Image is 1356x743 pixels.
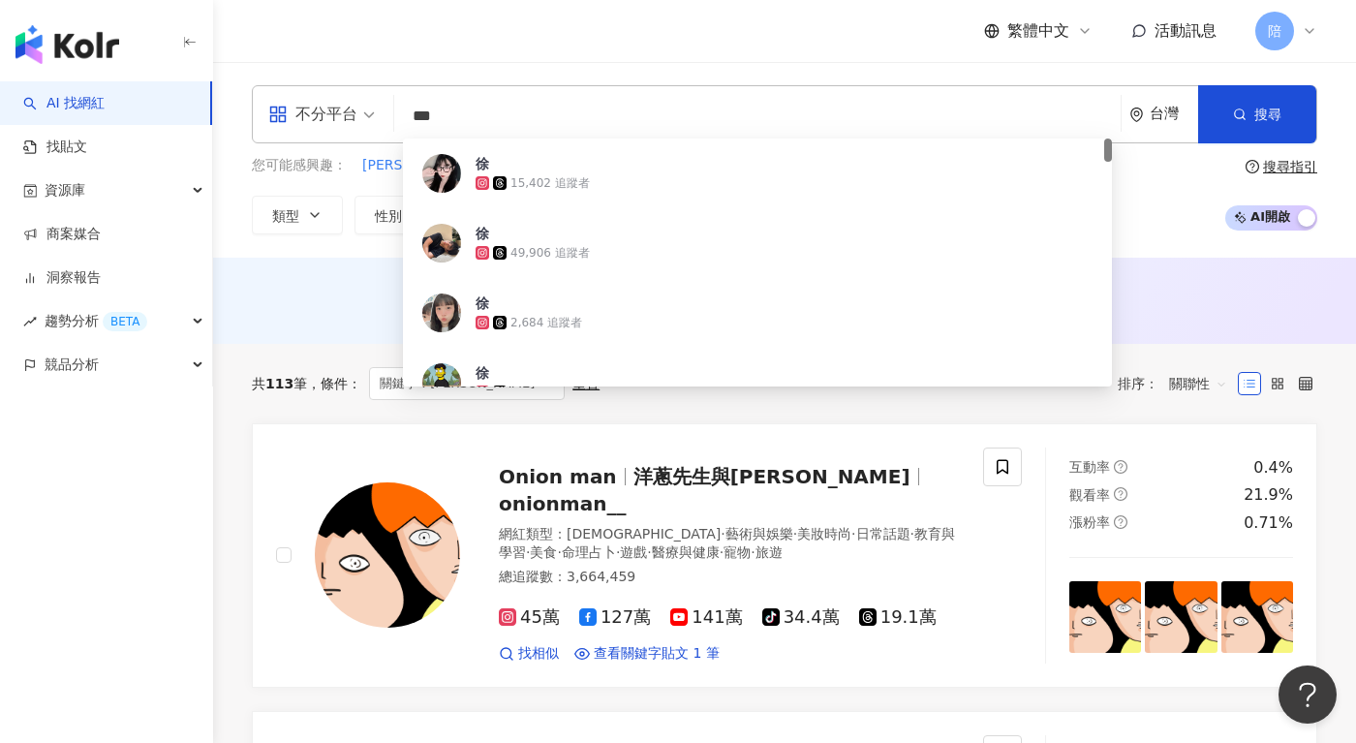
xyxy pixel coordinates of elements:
a: 找貼文 [23,138,87,157]
span: 45萬 [499,607,560,628]
span: · [720,544,724,560]
div: 徐 [476,294,489,313]
div: 搜尋指引 [1263,159,1317,174]
div: 總追蹤數 ： 3,664,459 [499,568,960,587]
span: 您可能感興趣： [252,156,347,175]
span: question-circle [1114,487,1127,501]
span: rise [23,315,37,328]
span: 關聯性 [1169,368,1227,399]
div: 0.4% [1253,457,1293,479]
img: KOL Avatar [422,363,461,402]
span: 類型 [272,208,299,224]
div: 2,684 追蹤者 [510,315,582,331]
span: · [721,526,724,542]
img: KOL Avatar [422,294,461,332]
img: post-image [1069,581,1141,653]
span: question-circle [1246,160,1259,173]
span: onionman__ [499,492,626,515]
img: KOL Avatar [422,154,461,193]
button: 性別 [354,196,446,234]
span: [DEMOGRAPHIC_DATA] [567,526,721,542]
div: 1,753 追蹤者 [510,385,582,401]
img: KOL Avatar [315,482,460,628]
span: 關鍵字：[PERSON_NAME] [369,367,565,400]
span: 搜尋 [1254,107,1281,122]
span: 競品分析 [45,343,99,387]
div: 排序： [1118,368,1238,399]
span: 美妝時尚 [797,526,851,542]
span: 美食 [530,544,557,560]
iframe: Help Scout Beacon - Open [1279,666,1337,724]
span: · [526,544,530,560]
div: 15,402 追蹤者 [510,175,590,192]
span: 遊戲 [620,544,647,560]
button: 搜尋 [1198,85,1316,143]
span: · [793,526,797,542]
a: 洞察報告 [23,268,101,288]
a: 商案媒合 [23,225,101,244]
a: searchAI 找網紅 [23,94,105,113]
span: 日常話題 [856,526,910,542]
span: question-circle [1114,460,1127,474]
span: 141萬 [670,607,742,628]
button: [PERSON_NAME] [361,155,476,176]
div: 共 筆 [252,376,307,391]
div: 徐 [476,154,489,173]
span: environment [1129,108,1144,122]
span: · [851,526,855,542]
span: 繁體中文 [1007,20,1069,42]
span: 資源庫 [45,169,85,212]
span: · [910,526,914,542]
span: 113 [265,376,293,391]
div: 徐 [476,224,489,243]
span: · [751,544,755,560]
span: 互動率 [1069,459,1110,475]
span: 旅遊 [755,544,783,560]
span: 醫療與健康 [652,544,720,560]
div: 0.71% [1244,512,1293,534]
span: 命理占卜 [562,544,616,560]
img: post-image [1145,581,1217,653]
div: 徐 [476,363,489,383]
span: 活動訊息 [1155,21,1217,40]
span: 查看關鍵字貼文 1 筆 [594,644,720,664]
span: 19.1萬 [859,607,937,628]
span: 34.4萬 [762,607,840,628]
div: 台灣 [1150,106,1198,122]
span: 洋蔥先生與[PERSON_NAME] [633,465,910,488]
img: KOL Avatar [422,224,461,263]
span: 性別 [375,208,402,224]
span: · [647,544,651,560]
span: 藝術與娛樂 [725,526,793,542]
div: 49,906 追蹤者 [510,245,590,262]
span: 寵物 [724,544,751,560]
img: post-image [1221,581,1293,653]
span: appstore [268,105,288,124]
div: 網紅類型 ： [499,525,960,563]
img: logo [15,25,119,64]
span: question-circle [1114,515,1127,529]
span: [PERSON_NAME] [362,156,475,175]
span: · [616,544,620,560]
span: 漲粉率 [1069,514,1110,530]
a: 找相似 [499,644,559,664]
div: BETA [103,312,147,331]
span: Onion man [499,465,617,488]
span: 陪 [1268,20,1281,42]
span: 觀看率 [1069,487,1110,503]
button: 類型 [252,196,343,234]
span: 條件 ： [307,376,361,391]
span: 找相似 [518,644,559,664]
div: 21.9% [1244,484,1293,506]
div: 不分平台 [268,99,357,130]
a: KOL AvatarOnion man洋蔥先生與[PERSON_NAME]onionman__網紅類型：[DEMOGRAPHIC_DATA]·藝術與娛樂·美妝時尚·日常話題·教育與學習·美食·命... [252,423,1317,688]
span: 127萬 [579,607,651,628]
span: 趨勢分析 [45,299,147,343]
a: 查看關鍵字貼文 1 筆 [574,644,720,664]
span: · [557,544,561,560]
